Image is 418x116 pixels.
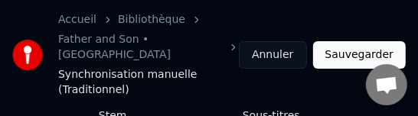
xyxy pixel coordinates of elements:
span: Synchronisation manuelle (Traditionnel) [58,67,239,98]
img: youka [12,40,43,70]
button: Annuler [239,41,306,69]
a: Accueil [58,12,96,27]
a: Father and Son • [GEOGRAPHIC_DATA] [58,32,222,63]
a: Bibliothèque [118,12,185,27]
nav: breadcrumb [58,12,239,98]
button: Sauvegarder [313,41,406,69]
div: Ouvrir le chat [366,64,407,105]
